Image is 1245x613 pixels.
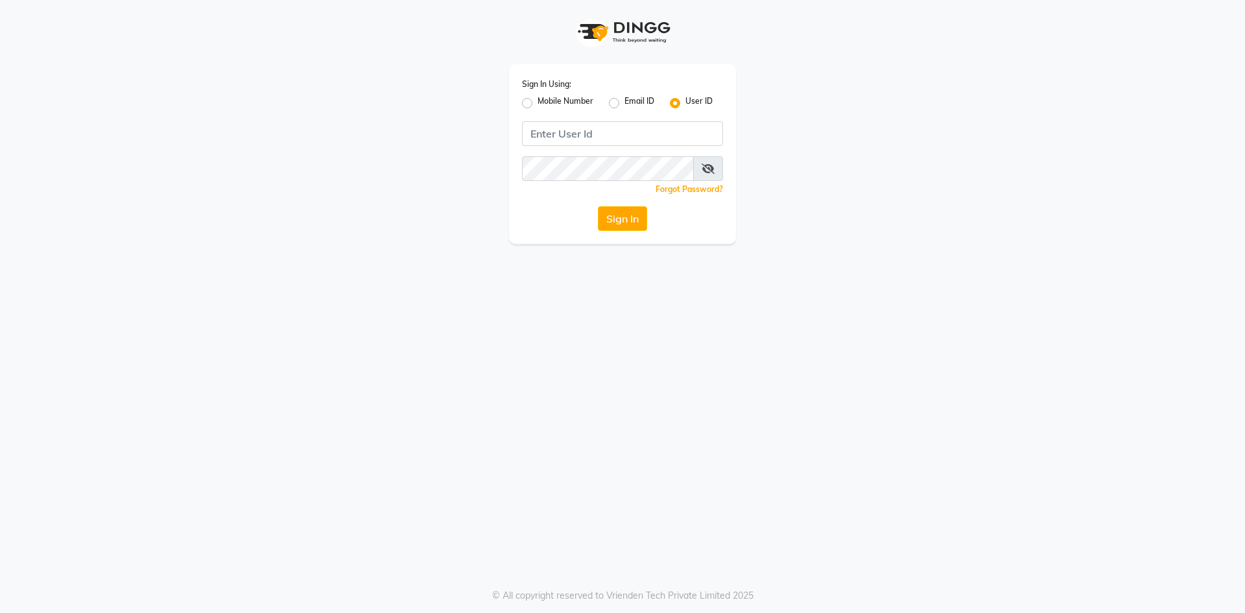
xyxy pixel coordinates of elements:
label: Email ID [624,95,654,111]
label: Mobile Number [538,95,593,111]
a: Forgot Password? [656,184,723,194]
button: Sign In [598,206,647,231]
label: Sign In Using: [522,78,571,90]
label: User ID [685,95,713,111]
img: logo1.svg [571,13,674,51]
input: Username [522,156,694,181]
input: Username [522,121,723,146]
